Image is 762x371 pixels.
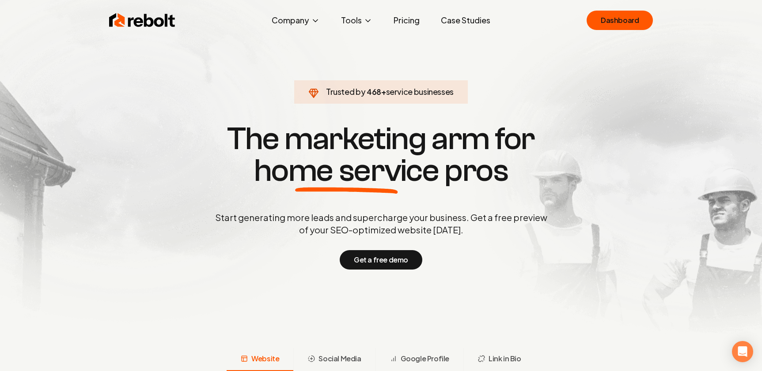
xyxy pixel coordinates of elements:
button: Company [265,11,327,29]
img: Rebolt Logo [109,11,175,29]
span: Website [251,353,279,364]
button: Link in Bio [463,348,535,371]
a: Pricing [387,11,427,29]
a: Case Studies [434,11,497,29]
button: Google Profile [375,348,463,371]
button: Get a free demo [340,250,422,270]
span: + [381,86,386,97]
span: Link in Bio [489,353,521,364]
a: Dashboard [587,11,653,30]
span: Social Media [318,353,361,364]
span: home service [254,155,439,187]
button: Social Media [293,348,375,371]
span: 468 [367,86,381,98]
span: Trusted by [326,86,365,97]
button: Website [227,348,293,371]
p: Start generating more leads and supercharge your business. Get a free preview of your SEO-optimiz... [213,211,549,236]
button: Tools [334,11,379,29]
h1: The marketing arm for pros [169,123,593,187]
span: Google Profile [401,353,449,364]
span: service businesses [386,86,454,97]
div: Open Intercom Messenger [732,341,753,362]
